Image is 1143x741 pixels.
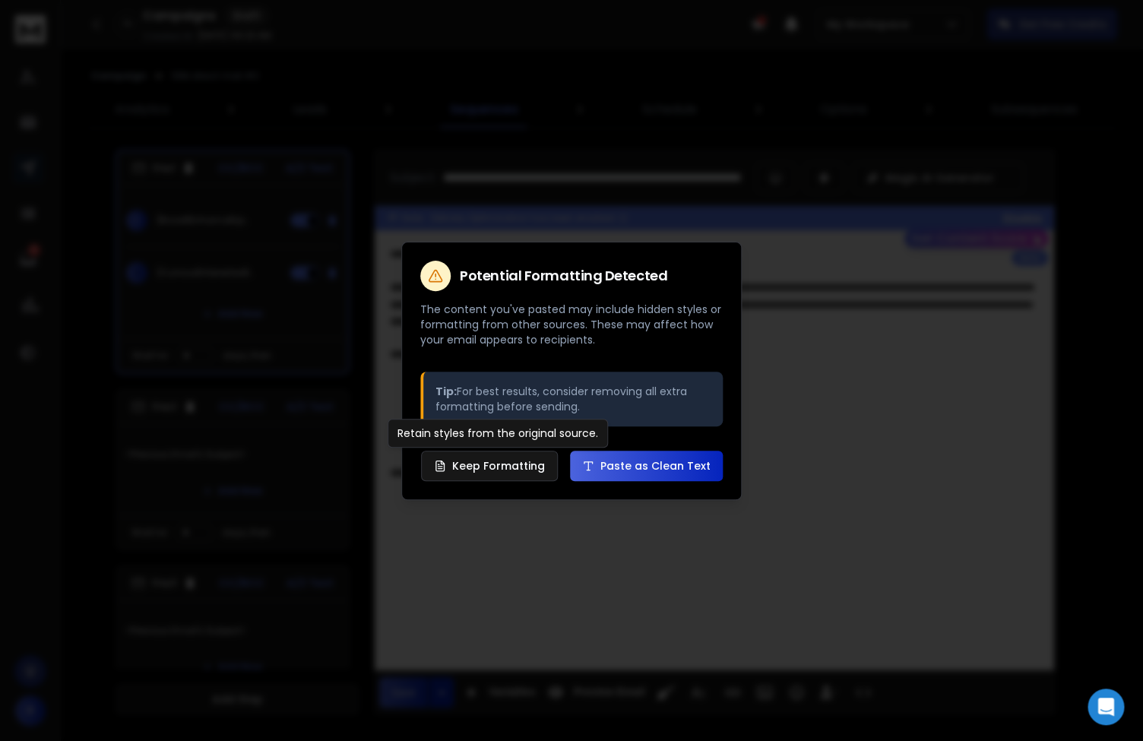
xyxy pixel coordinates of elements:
[388,419,608,448] div: Retain styles from the original source.
[420,302,723,347] p: The content you've pasted may include hidden styles or formatting from other sources. These may a...
[1088,689,1124,725] div: Open Intercom Messenger
[421,451,558,481] button: Keep Formatting
[570,451,723,481] button: Paste as Clean Text
[435,384,457,399] strong: Tip:
[460,269,667,283] h2: Potential Formatting Detected
[435,384,711,414] p: For best results, consider removing all extra formatting before sending.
